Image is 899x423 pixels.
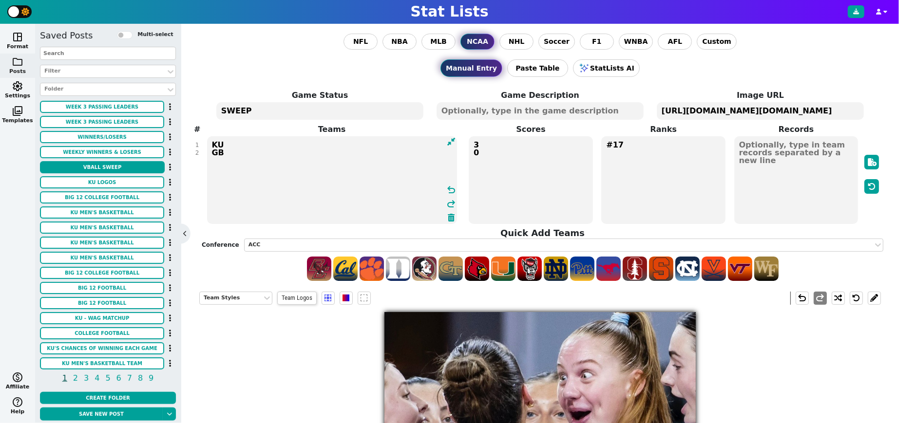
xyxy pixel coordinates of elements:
[12,31,23,43] span: space_dashboard
[126,372,134,384] span: 7
[624,37,648,47] span: WNBA
[115,372,123,384] span: 6
[40,191,164,203] button: BIG 12 COLLEGE FOOTBALL
[40,101,164,113] button: WEEK 3 PASSING LEADERS
[202,240,239,249] label: Conference
[40,342,164,354] button: KU'S CHANCES OF WINNING EACH GAME
[40,312,164,324] button: KU - WAG Matchup
[40,30,93,41] h5: Saved Posts
[469,136,593,224] textarea: 3 0
[815,292,826,304] span: redo
[573,59,640,77] button: StatLists AI
[40,407,163,421] button: Save new post
[136,372,144,384] span: 8
[12,56,23,68] span: folder
[40,357,164,369] button: KU MEN'S BASKETBALL TEAM
[40,116,164,128] button: WEEK 3 PASSING LEADERS
[464,124,597,135] label: Scores
[40,297,164,309] button: BIG 12 FOOTBALL
[40,47,176,60] input: Search
[40,267,164,279] button: BIG 12 COLLEGE FOOTBALL
[61,372,69,384] span: 1
[137,31,173,39] label: Multi-select
[509,37,524,47] span: NHL
[430,37,447,47] span: MLB
[40,221,164,234] button: KU MEN'S BASKETBALL
[814,292,827,305] button: redo
[12,396,23,408] span: help
[199,124,464,135] label: Teams
[601,136,726,224] textarea: #17
[650,90,871,101] label: Image URL
[702,37,731,47] span: Custom
[440,59,502,77] button: Manual Entry
[40,392,176,404] button: Create Folder
[730,124,862,135] label: Records
[40,176,164,188] button: KU LOGOS
[467,37,488,47] span: NCAA
[194,124,200,135] label: #
[796,292,809,305] button: undo
[40,131,164,143] button: WINNERS/LOSERS
[445,184,457,196] span: undo
[249,241,869,249] div: ACC
[277,292,317,305] span: Team Logos
[82,372,90,384] span: 3
[93,372,101,384] span: 4
[40,237,164,249] button: KU MEN'S BASKETBALL
[40,146,164,158] button: WEEKLY WINNERS & LOSERS
[40,282,164,294] button: BIG 12 FOOTBALL
[668,37,682,47] span: AFL
[12,105,23,117] span: photo_library
[657,102,864,120] textarea: [URL][DOMAIN_NAME][DOMAIN_NAME]
[207,136,457,224] textarea: KU GB
[445,198,457,210] span: redo
[12,371,23,383] span: monetization_on
[12,80,23,92] span: settings
[40,327,164,339] button: COLLEGE FOOTBALL
[507,59,568,77] button: Paste Table
[592,37,601,47] span: F1
[104,372,112,384] span: 5
[210,90,430,101] label: Game Status
[40,252,164,264] button: KU MEN'S BASKETBALL
[544,37,570,47] span: Soccer
[353,37,368,47] span: NFL
[410,3,488,20] h1: Stat Lists
[430,90,650,101] label: Game Description
[797,292,808,304] span: undo
[147,372,155,384] span: 9
[597,124,730,135] label: Ranks
[72,372,79,384] span: 2
[216,102,423,120] textarea: SWEEP
[202,228,883,239] h4: Quick Add Teams
[195,141,199,149] div: 1
[195,149,199,157] div: 2
[391,37,407,47] span: NBA
[204,294,258,302] div: Team Styles
[40,206,164,219] button: KU MEN'S BASKETBALL
[40,161,165,173] button: VBALL SWEEP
